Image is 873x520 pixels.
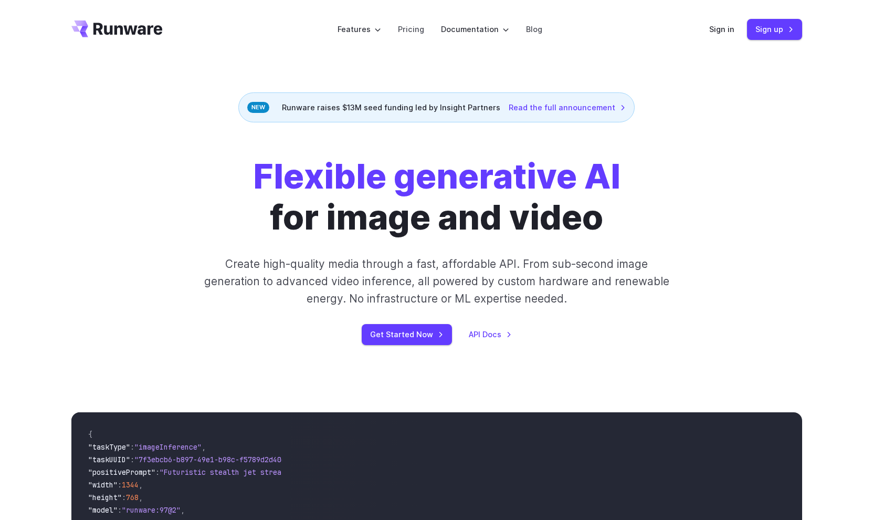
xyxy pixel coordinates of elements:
a: Sign in [709,23,734,35]
span: { [88,430,92,439]
a: Sign up [747,19,802,39]
span: , [202,442,206,452]
span: "taskUUID" [88,455,130,464]
span: "runware:97@2" [122,505,181,515]
span: "imageInference" [134,442,202,452]
span: "model" [88,505,118,515]
a: Pricing [398,23,424,35]
span: "taskType" [88,442,130,452]
span: 1344 [122,480,139,490]
a: Get Started Now [362,324,452,345]
span: : [122,493,126,502]
label: Documentation [441,23,509,35]
div: Runware raises $13M seed funding led by Insight Partners [238,92,635,122]
a: Go to / [71,20,163,37]
span: "width" [88,480,118,490]
h1: for image and video [253,156,620,238]
span: "positivePrompt" [88,467,155,477]
span: "Futuristic stealth jet streaking through a neon-lit cityscape with glowing purple exhaust" [160,467,542,477]
a: Read the full announcement [509,101,626,113]
span: , [181,505,185,515]
strong: Flexible generative AI [253,155,620,197]
span: , [139,493,143,502]
span: : [118,505,122,515]
span: : [118,480,122,490]
span: : [130,442,134,452]
span: : [155,467,160,477]
label: Features [338,23,381,35]
a: Blog [526,23,542,35]
a: API Docs [469,328,512,340]
span: "height" [88,493,122,502]
span: 768 [126,493,139,502]
span: : [130,455,134,464]
p: Create high-quality media through a fast, affordable API. From sub-second image generation to adv... [203,255,670,308]
span: , [139,480,143,490]
span: "7f3ebcb6-b897-49e1-b98c-f5789d2d40d7" [134,455,294,464]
